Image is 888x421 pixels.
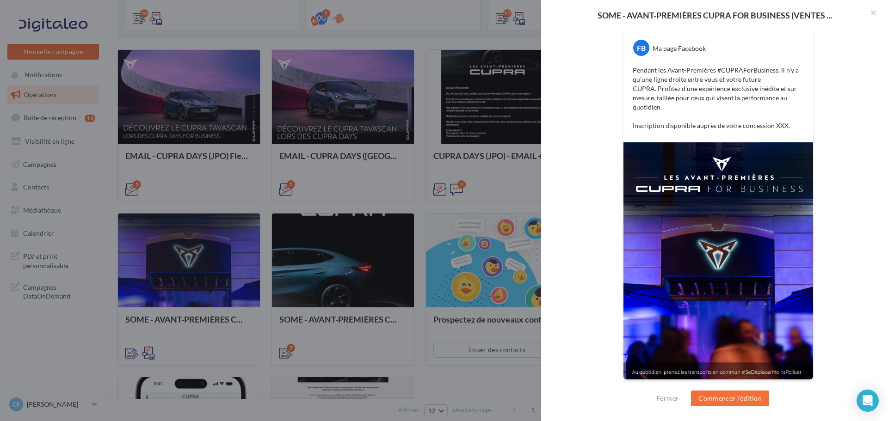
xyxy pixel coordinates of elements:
div: FB [633,40,649,56]
div: Open Intercom Messenger [857,390,879,412]
button: Commencer l'édition [691,390,769,406]
span: SOME - AVANT-PREMIÈRES CUPRA FOR BUSINESS (VENTES ... [598,11,832,19]
button: Fermer [653,393,682,404]
div: La prévisualisation est non-contractuelle [623,380,814,392]
div: Ma page Facebook [653,44,706,53]
p: Pendant les Avant-Premières #CUPRAForBusiness, il n’y a qu’une ligne droite entre vous et votre f... [633,66,804,130]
